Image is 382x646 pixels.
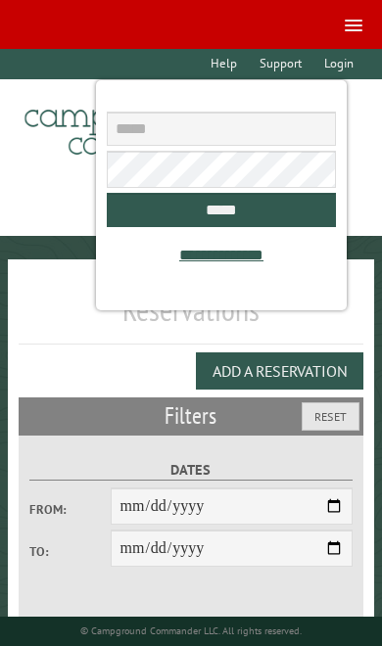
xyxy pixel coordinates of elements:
[314,49,362,79] a: Login
[80,624,302,637] small: © Campground Commander LLC. All rights reserved.
[196,352,363,390] button: Add a Reservation
[19,397,362,435] h2: Filters
[302,402,359,431] button: Reset
[19,87,263,163] img: Campground Commander
[201,49,246,79] a: Help
[29,459,353,482] label: Dates
[19,291,362,345] h1: Reservations
[29,542,110,561] label: To:
[250,49,310,79] a: Support
[29,500,110,519] label: From:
